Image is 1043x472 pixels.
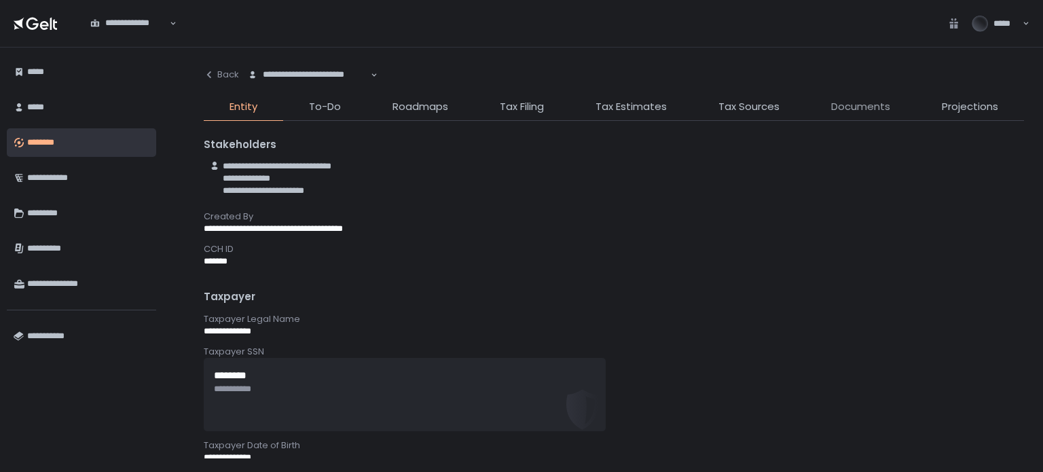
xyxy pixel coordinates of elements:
span: Entity [230,99,257,115]
span: Tax Filing [500,99,544,115]
span: To-Do [309,99,341,115]
div: Created By [204,211,1024,223]
div: CCH ID [204,243,1024,255]
span: Tax Estimates [596,99,667,115]
input: Search for option [90,29,168,43]
div: Taxpayer Legal Name [204,313,1024,325]
span: Projections [942,99,998,115]
input: Search for option [248,81,369,94]
div: Search for option [81,10,177,38]
span: Documents [831,99,890,115]
div: Stakeholders [204,137,1024,153]
div: Taxpayer SSN [204,346,1024,358]
span: Tax Sources [718,99,780,115]
span: Roadmaps [392,99,448,115]
div: Taxpayer Date of Birth [204,439,1024,452]
div: Back [204,69,239,81]
div: Taxpayer [204,289,1024,305]
button: Back [204,61,239,88]
div: Search for option [239,61,378,90]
